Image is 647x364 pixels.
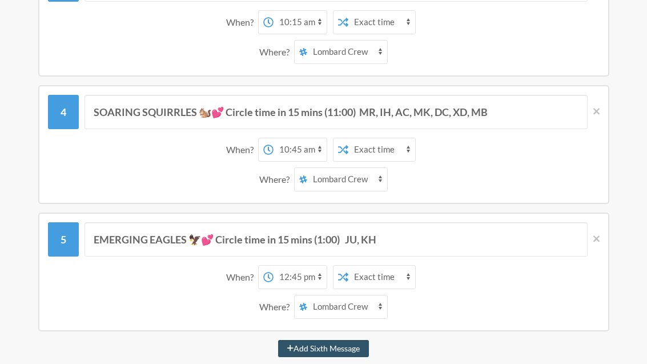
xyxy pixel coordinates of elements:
[226,138,258,162] div: When?
[278,340,369,357] button: Add Sixth Message
[85,222,588,257] input: Message
[259,295,294,319] div: Where?
[226,265,258,289] div: When?
[226,10,258,34] div: When?
[85,95,588,129] input: Message
[259,40,294,64] div: Where?
[259,167,294,191] div: Where?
